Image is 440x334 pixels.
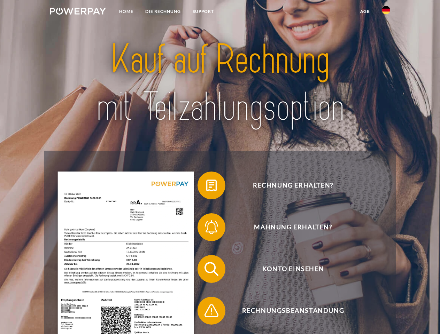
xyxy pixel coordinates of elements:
img: qb_warning.svg [203,302,220,319]
button: Konto einsehen [198,255,379,283]
img: de [382,6,390,14]
span: Mahnung erhalten? [208,213,378,241]
span: Konto einsehen [208,255,378,283]
span: Rechnung erhalten? [208,172,378,199]
a: agb [354,5,376,18]
button: Rechnung erhalten? [198,172,379,199]
a: DIE RECHNUNG [139,5,187,18]
a: Home [113,5,139,18]
span: Rechnungsbeanstandung [208,297,378,325]
a: SUPPORT [187,5,220,18]
img: qb_bell.svg [203,218,220,236]
img: qb_search.svg [203,260,220,278]
img: title-powerpay_de.svg [67,33,373,133]
img: logo-powerpay-white.svg [50,8,106,15]
button: Rechnungsbeanstandung [198,297,379,325]
button: Mahnung erhalten? [198,213,379,241]
img: qb_bill.svg [203,177,220,194]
